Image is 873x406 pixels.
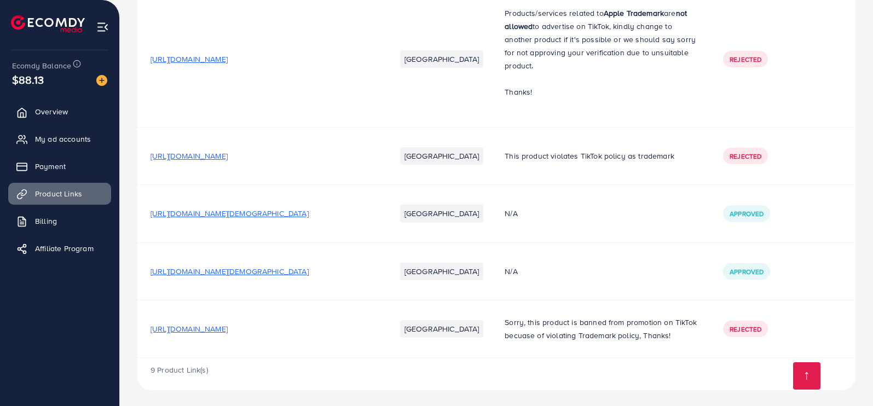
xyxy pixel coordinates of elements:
[8,183,111,205] a: Product Links
[151,208,309,219] span: [URL][DOMAIN_NAME][DEMOGRAPHIC_DATA]
[730,324,761,334] span: Rejected
[505,208,517,219] span: N/A
[12,60,71,71] span: Ecomdy Balance
[8,101,111,123] a: Overview
[12,72,44,88] span: $88.13
[826,357,865,398] iframe: Chat
[400,263,484,280] li: [GEOGRAPHIC_DATA]
[8,237,111,259] a: Affiliate Program
[151,54,228,65] span: [URL][DOMAIN_NAME]
[400,147,484,165] li: [GEOGRAPHIC_DATA]
[35,188,82,199] span: Product Links
[35,134,91,144] span: My ad accounts
[505,316,697,342] p: Sorry, this product is banned from promotion on TikTok becuase of violating Trademark policy, Tha...
[505,266,517,277] span: N/A
[35,106,68,117] span: Overview
[604,8,664,19] strong: Apple Trademark
[151,266,309,277] span: [URL][DOMAIN_NAME][DEMOGRAPHIC_DATA]
[35,243,94,254] span: Affiliate Program
[730,152,761,161] span: Rejected
[505,149,697,163] p: This product violates TikTok policy as trademark
[96,75,107,86] img: image
[151,150,228,161] span: [URL][DOMAIN_NAME]
[35,216,57,227] span: Billing
[505,7,697,72] p: Products/services related to are to advertise on TikTok, kindly change to another product if it's...
[730,209,764,218] span: Approved
[151,364,208,375] span: 9 Product Link(s)
[400,320,484,338] li: [GEOGRAPHIC_DATA]
[35,161,66,172] span: Payment
[730,55,761,64] span: Rejected
[11,15,85,32] img: logo
[730,267,764,276] span: Approved
[8,210,111,232] a: Billing
[505,85,697,98] p: Thanks!
[96,21,109,33] img: menu
[8,128,111,150] a: My ad accounts
[400,50,484,68] li: [GEOGRAPHIC_DATA]
[8,155,111,177] a: Payment
[400,205,484,222] li: [GEOGRAPHIC_DATA]
[151,323,228,334] span: [URL][DOMAIN_NAME]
